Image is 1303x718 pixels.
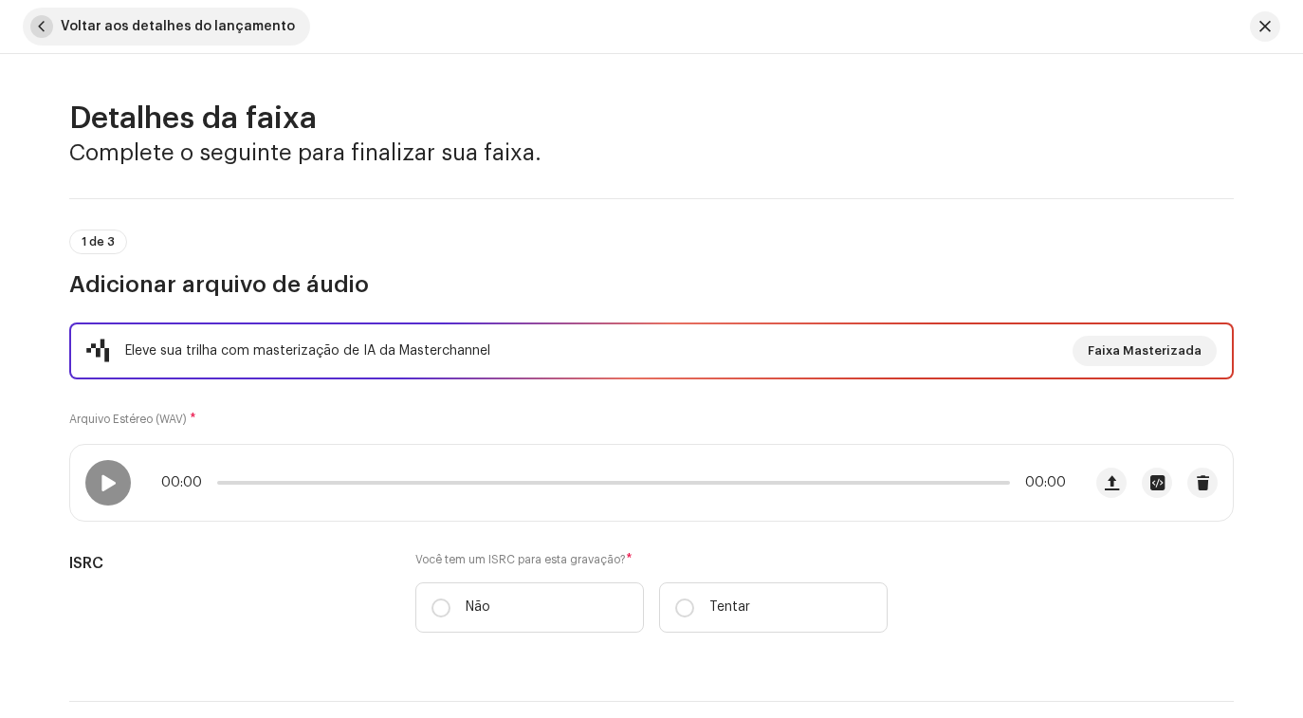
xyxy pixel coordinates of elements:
label: Você tem um ISRC para esta gravação? [415,552,888,567]
span: Faixa Masterizada [1088,332,1202,370]
font: 00:00 [1025,476,1066,489]
button: Faixa Masterizada [1073,336,1217,366]
h3: Complete o seguinte para finalizar sua faixa. [69,138,1234,168]
div: Eleve sua trilha com masterização de IA da Masterchannel [125,340,490,362]
h2: Detalhes da faixa [69,100,1234,138]
font: Não [466,600,490,614]
font: Tentar [709,600,750,614]
h3: Adicionar arquivo de áudio [69,269,1234,300]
